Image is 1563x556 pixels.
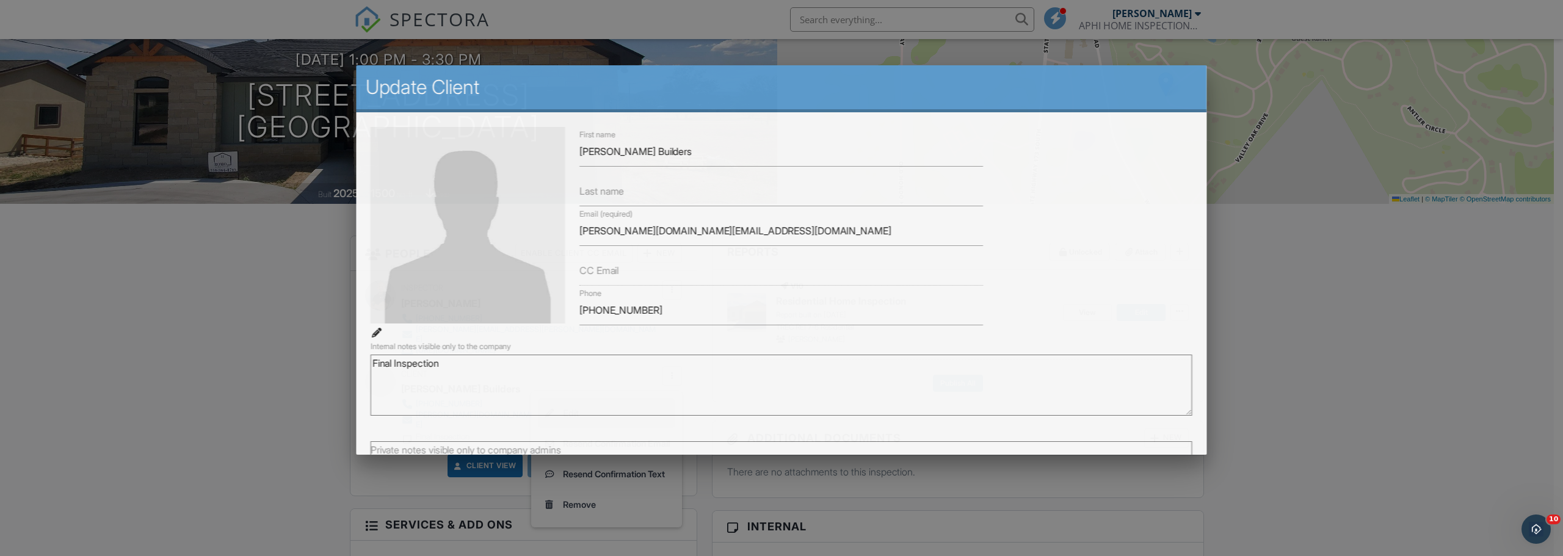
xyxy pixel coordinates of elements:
[371,127,565,323] img: default-user-f0147aede5fd5fa78ca7ade42f37bd4542148d508eef1c3d3ea960f66861d68b.jpg
[371,443,561,457] label: Private notes visible only to company admins
[580,129,615,140] label: First name
[580,288,602,299] label: Phone
[366,75,1197,99] h2: Update Client
[580,184,625,198] label: Last name
[371,355,1192,416] textarea: Final Inspection
[580,209,633,220] label: Email (required)
[371,342,512,353] label: Internal notes visible only to the company
[1547,514,1561,524] span: 10
[1521,514,1551,544] iframe: Intercom live chat
[580,264,619,277] label: CC Email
